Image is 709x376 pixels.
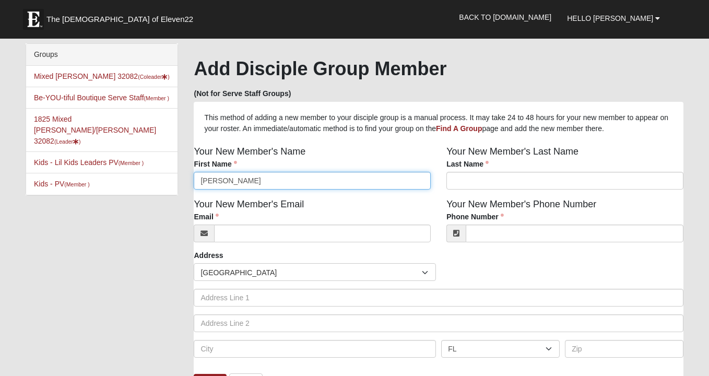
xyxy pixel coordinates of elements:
[436,124,482,133] a: Find A Group
[34,72,170,80] a: Mixed [PERSON_NAME] 32082(Coleader)
[565,340,683,358] input: Zip
[186,197,439,250] div: Your New Member's Email
[194,250,223,261] label: Address
[34,180,90,188] a: Kids - PV(Member )
[194,340,436,358] input: City
[439,145,691,197] div: Your New Member's Last Name
[34,115,156,145] a: 1825 Mixed [PERSON_NAME]/[PERSON_NAME] 32082(Leader)
[194,289,683,307] input: Address Line 1
[138,74,170,80] small: (Coleader )
[23,9,44,30] img: Eleven22 logo
[482,124,604,133] span: page and add the new member there.
[194,211,218,222] label: Email
[18,4,227,30] a: The [DEMOGRAPHIC_DATA] of Eleven22
[200,264,422,281] span: [GEOGRAPHIC_DATA]
[567,14,653,22] span: Hello [PERSON_NAME]
[559,5,668,31] a: Hello [PERSON_NAME]
[26,44,178,66] div: Groups
[186,145,439,197] div: Your New Member's Name
[204,113,668,133] span: This method of adding a new member to your disciple group is a manual process. It may take 24 to ...
[46,14,193,25] span: The [DEMOGRAPHIC_DATA] of Eleven22
[194,159,237,169] label: First Name
[194,314,683,332] input: Address Line 2
[451,4,559,30] a: Back to [DOMAIN_NAME]
[446,159,489,169] label: Last Name
[439,197,691,250] div: Your New Member's Phone Number
[194,57,683,80] h1: Add Disciple Group Member
[54,138,81,145] small: (Leader )
[144,95,169,101] small: (Member )
[446,211,504,222] label: Phone Number
[34,158,144,167] a: Kids - Lil Kids Leaders PV(Member )
[34,93,169,102] a: Be-YOU-tiful Boutique Serve Staff(Member )
[194,89,683,98] h5: (Not for Serve Staff Groups)
[119,160,144,166] small: (Member )
[64,181,89,187] small: (Member )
